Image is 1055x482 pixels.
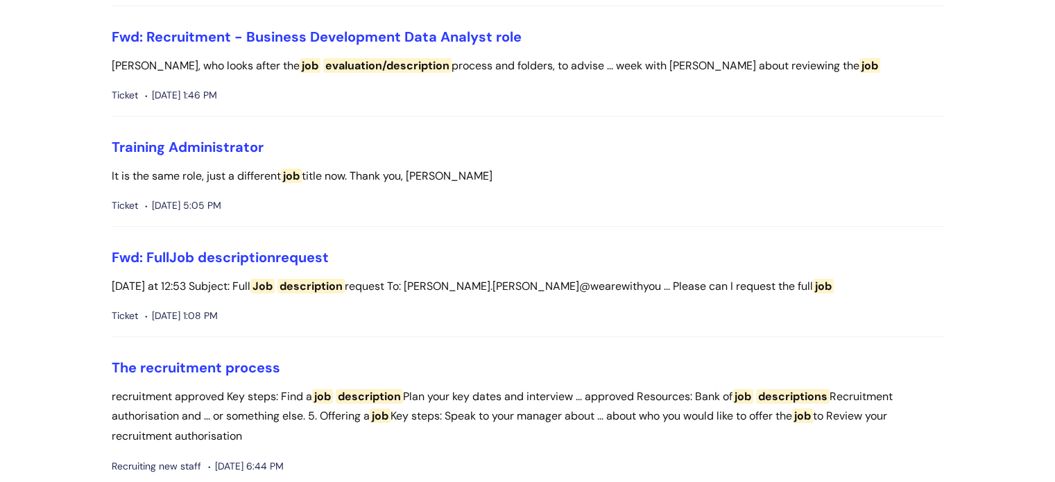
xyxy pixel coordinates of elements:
p: recruitment approved Key steps: Find a Plan your key dates and interview ... approved Resources: ... [112,387,944,447]
a: Fwd: FullJob descriptionrequest [112,248,329,266]
span: job [732,389,753,404]
span: Ticket [112,87,138,104]
span: job [370,408,391,423]
span: descriptions [756,389,830,404]
p: It is the same role, just a different title now. Thank you, [PERSON_NAME] [112,166,944,187]
span: Job [169,248,194,266]
a: Training Administrator [112,138,264,156]
span: Ticket [112,197,138,214]
p: [PERSON_NAME], who looks after the process and folders, to advise ... week with [PERSON_NAME] abo... [112,56,944,76]
span: job [813,279,834,293]
p: [DATE] at 12:53 Subject: Full request To: [PERSON_NAME].[PERSON_NAME]@wearewithyou ... Please can... [112,277,944,297]
span: Ticket [112,307,138,325]
span: [DATE] 1:46 PM [145,87,217,104]
span: [DATE] 6:44 PM [208,458,284,475]
a: The recruitment process [112,359,280,377]
span: job [859,58,880,73]
span: [DATE] 1:08 PM [145,307,218,325]
span: job [300,58,320,73]
span: job [792,408,813,423]
span: job [281,169,302,183]
span: evaluation/description [323,58,452,73]
span: description [336,389,403,404]
span: description [198,248,275,266]
span: Recruiting new staff [112,458,201,475]
span: [DATE] 5:05 PM [145,197,221,214]
span: job [312,389,333,404]
a: Fwd: Recruitment - Business Development Data Analyst role [112,28,522,46]
span: Job [250,279,275,293]
span: description [277,279,345,293]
